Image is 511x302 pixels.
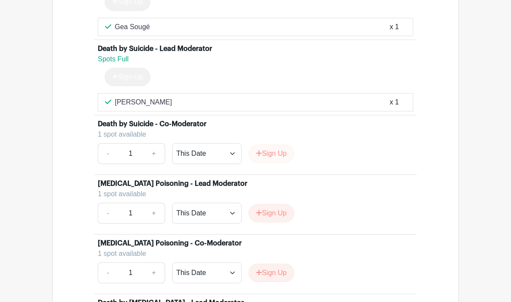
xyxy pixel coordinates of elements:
[249,264,294,282] button: Sign Up
[143,143,165,164] a: +
[98,143,118,164] a: -
[98,189,406,199] div: 1 spot available
[115,97,172,107] p: [PERSON_NAME]
[98,178,247,189] div: [MEDICAL_DATA] Poisoning - Lead Moderator
[98,203,118,224] a: -
[98,129,406,140] div: 1 spot available
[390,97,399,107] div: x 1
[143,203,165,224] a: +
[143,262,165,283] a: +
[249,144,294,163] button: Sign Up
[249,204,294,222] button: Sign Up
[115,22,150,32] p: Gea Sougé
[390,22,399,32] div: x 1
[98,238,242,248] div: [MEDICAL_DATA] Poisoning - Co-Moderator
[98,44,212,54] div: Death by Suicide - Lead Moderator
[98,119,206,129] div: Death by Suicide - Co-Moderator
[98,248,406,259] div: 1 spot available
[98,262,118,283] a: -
[98,55,129,63] span: Spots Full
